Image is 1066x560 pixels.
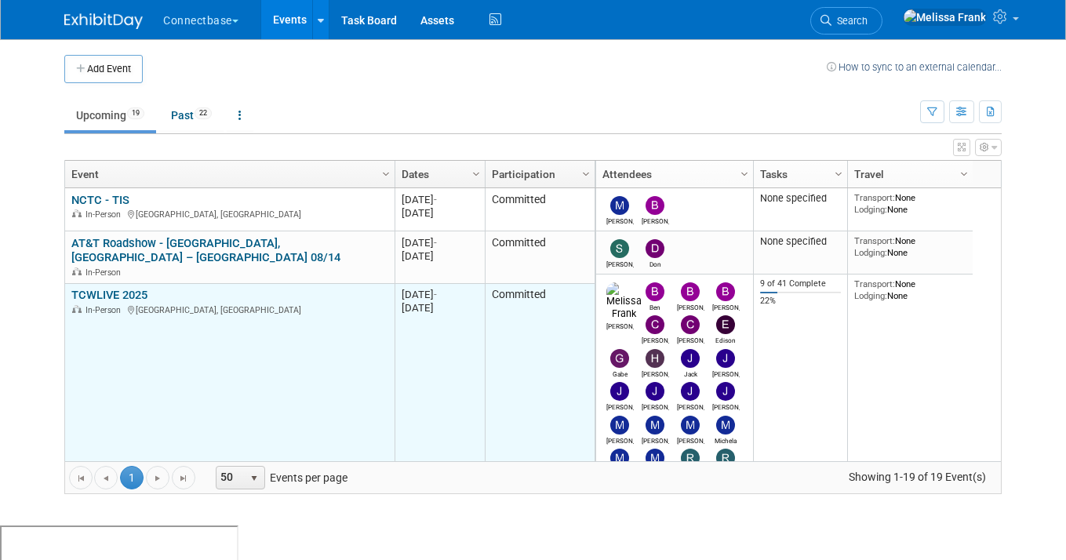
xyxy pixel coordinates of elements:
span: Go to the last page [177,472,190,485]
a: Column Settings [737,161,754,184]
span: Lodging: [854,290,887,301]
div: [DATE] [402,288,478,301]
span: Column Settings [738,168,751,180]
img: Roger Castillo [681,449,700,467]
div: None specified [760,192,842,205]
div: [DATE] [402,249,478,263]
div: Edison Smith-Stubbs [712,334,740,344]
img: Mike Oser [610,196,629,215]
a: Column Settings [468,161,486,184]
div: Mary Ann Rose [642,435,669,445]
div: Melissa Frank [606,320,634,330]
a: Column Settings [831,161,848,184]
img: Jack Davey [681,349,700,368]
a: NCTC - TIS [71,193,129,207]
img: Mary Ann Rose [646,416,664,435]
span: Column Settings [832,168,845,180]
span: Search [831,15,868,27]
span: Transport: [854,235,895,246]
img: In-Person Event [72,305,82,313]
td: Committed [485,188,595,231]
div: James Grant [712,368,740,378]
td: Committed [485,231,595,284]
img: RICHARD LEVINE [716,449,735,467]
div: 9 of 41 Complete [760,278,842,289]
img: ExhibitDay [64,13,143,29]
img: Matt Clark [681,416,700,435]
span: In-Person [85,209,126,220]
span: In-Person [85,267,126,278]
img: Maria Sterck [610,416,629,435]
img: Brian Duffner [681,282,700,301]
img: John Reumann [681,382,700,401]
img: Carmine Caporelli [646,315,664,334]
div: Heidi Juarez [642,368,669,378]
img: James Turner [610,382,629,401]
span: 22 [195,107,212,119]
img: Steve Leavitt [610,239,629,258]
span: Column Settings [380,168,392,180]
img: Melissa Frank [903,9,987,26]
img: Don Roots [646,239,664,258]
img: Gabe Venturi [610,349,629,368]
img: Brian Maggiacomo [716,282,735,301]
img: In-Person Event [72,209,82,217]
div: Michela Castiglioni [712,435,740,445]
a: How to sync to an external calendar... [827,61,1002,73]
div: Maria Sterck [606,435,634,445]
span: Events per page [196,466,363,489]
a: Dates [402,161,475,187]
img: Jessica Noyes [646,382,664,401]
div: John Reumann [677,401,704,411]
div: Matt Clark [677,435,704,445]
div: Brian Maggiacomo [712,301,740,311]
div: Colleen Gallagher [677,334,704,344]
a: Go to the first page [69,466,93,489]
img: Michael Payne [646,449,664,467]
span: 19 [127,107,144,119]
a: Go to the next page [146,466,169,489]
a: Column Settings [378,161,395,184]
span: select [248,472,260,485]
img: In-Person Event [72,267,82,275]
span: Go to the previous page [100,472,112,485]
a: Tasks [760,161,837,187]
div: Mike Oser [606,215,634,225]
a: Event [71,161,384,187]
img: Brian Duffner [646,196,664,215]
div: None specified [760,235,842,248]
img: Michela Castiglioni [716,416,735,435]
span: - [434,237,437,249]
span: - [434,289,437,300]
div: [GEOGRAPHIC_DATA], [GEOGRAPHIC_DATA] [71,303,387,316]
span: 1 [120,466,144,489]
span: Lodging: [854,247,887,258]
div: James Turner [606,401,634,411]
div: [DATE] [402,193,478,206]
a: Go to the previous page [94,466,118,489]
div: [DATE] [402,301,478,315]
div: Don Roots [642,258,669,268]
span: Transport: [854,278,895,289]
a: AT&T Roadshow - [GEOGRAPHIC_DATA], [GEOGRAPHIC_DATA] – [GEOGRAPHIC_DATA] 08/14 [71,236,340,265]
div: Carmine Caporelli [642,334,669,344]
a: Past22 [159,100,224,130]
div: None None [854,235,967,258]
div: Jessica Noyes [642,401,669,411]
a: Upcoming19 [64,100,156,130]
button: Add Event [64,55,143,83]
div: 22% [760,296,842,307]
div: Ben Edmond [642,301,669,311]
span: 50 [216,467,243,489]
a: Participation [492,161,584,187]
a: TCWLIVE 2025 [71,288,147,302]
div: None None [854,278,967,301]
div: None None [854,192,967,215]
img: Ben Edmond [646,282,664,301]
img: James Grant [716,349,735,368]
div: [DATE] [402,206,478,220]
img: Edison Smith-Stubbs [716,315,735,334]
span: Go to the next page [151,472,164,485]
img: Heidi Juarez [646,349,664,368]
span: Showing 1-19 of 19 Event(s) [835,466,1001,488]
